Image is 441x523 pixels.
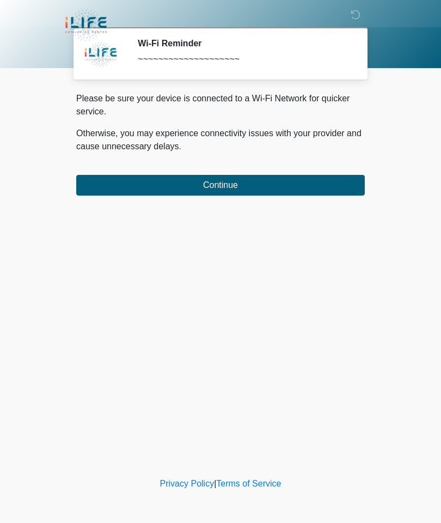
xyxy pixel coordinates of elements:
[84,38,117,71] img: Agent Avatar
[138,53,348,66] div: ~~~~~~~~~~~~~~~~~~~~
[160,479,215,488] a: Privacy Policy
[76,175,365,196] button: Continue
[76,92,365,118] p: Please be sure your device is connected to a Wi-Fi Network for quicker service.
[214,479,216,488] a: |
[65,8,107,42] img: iLIFE Anti-Aging Center Logo
[76,127,365,153] p: Otherwise, you may experience connectivity issues with your provider and cause unnecessary delays
[216,479,281,488] a: Terms of Service
[179,142,181,151] span: .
